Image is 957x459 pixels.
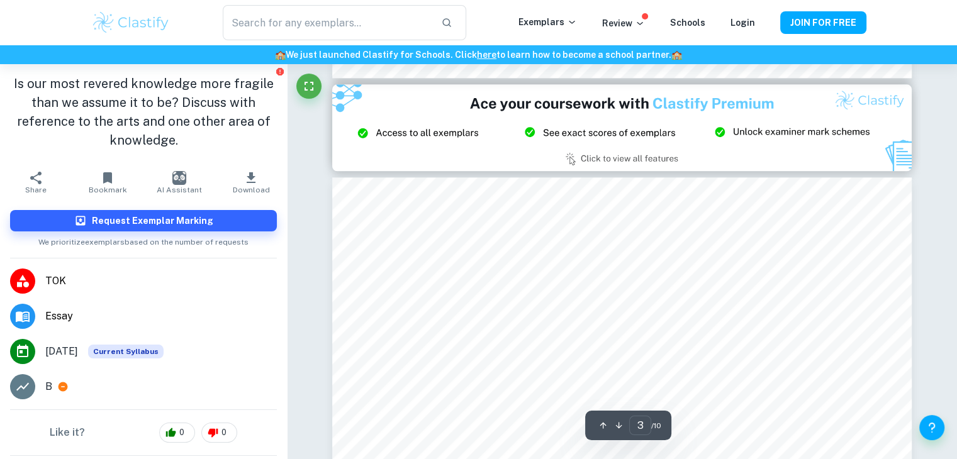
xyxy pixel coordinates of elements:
[25,185,47,194] span: Share
[602,16,645,30] p: Review
[92,214,213,228] h6: Request Exemplar Marking
[518,15,577,29] p: Exemplars
[50,425,85,440] h6: Like it?
[275,50,286,60] span: 🏫
[651,420,661,431] span: / 10
[88,345,164,358] div: This exemplar is based on the current syllabus. Feel free to refer to it for inspiration/ideas wh...
[919,415,944,440] button: Help and Feedback
[671,50,682,60] span: 🏫
[45,344,78,359] span: [DATE]
[10,74,277,150] h1: Is our most revered knowledge more fragile than we assume it to be? Discuss with reference to the...
[10,210,277,231] button: Request Exemplar Marking
[38,231,249,248] span: We prioritize exemplars based on the number of requests
[223,5,430,40] input: Search for any exemplars...
[296,74,322,99] button: Fullscreen
[143,165,215,200] button: AI Assistant
[670,18,705,28] a: Schools
[215,426,233,439] span: 0
[45,309,277,324] span: Essay
[730,18,755,28] a: Login
[72,165,143,200] button: Bookmark
[88,345,164,358] span: Current Syllabus
[157,185,202,194] span: AI Assistant
[780,11,866,34] button: JOIN FOR FREE
[45,379,52,394] p: B
[159,423,195,443] div: 0
[332,84,912,171] img: Ad
[172,171,186,185] img: AI Assistant
[275,67,284,76] button: Report issue
[89,185,127,194] span: Bookmark
[477,50,496,60] a: here
[215,165,287,200] button: Download
[201,423,237,443] div: 0
[172,426,191,439] span: 0
[3,48,954,62] h6: We just launched Clastify for Schools. Click to learn how to become a school partner.
[45,274,277,289] span: TOK
[233,185,270,194] span: Download
[91,10,171,35] img: Clastify logo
